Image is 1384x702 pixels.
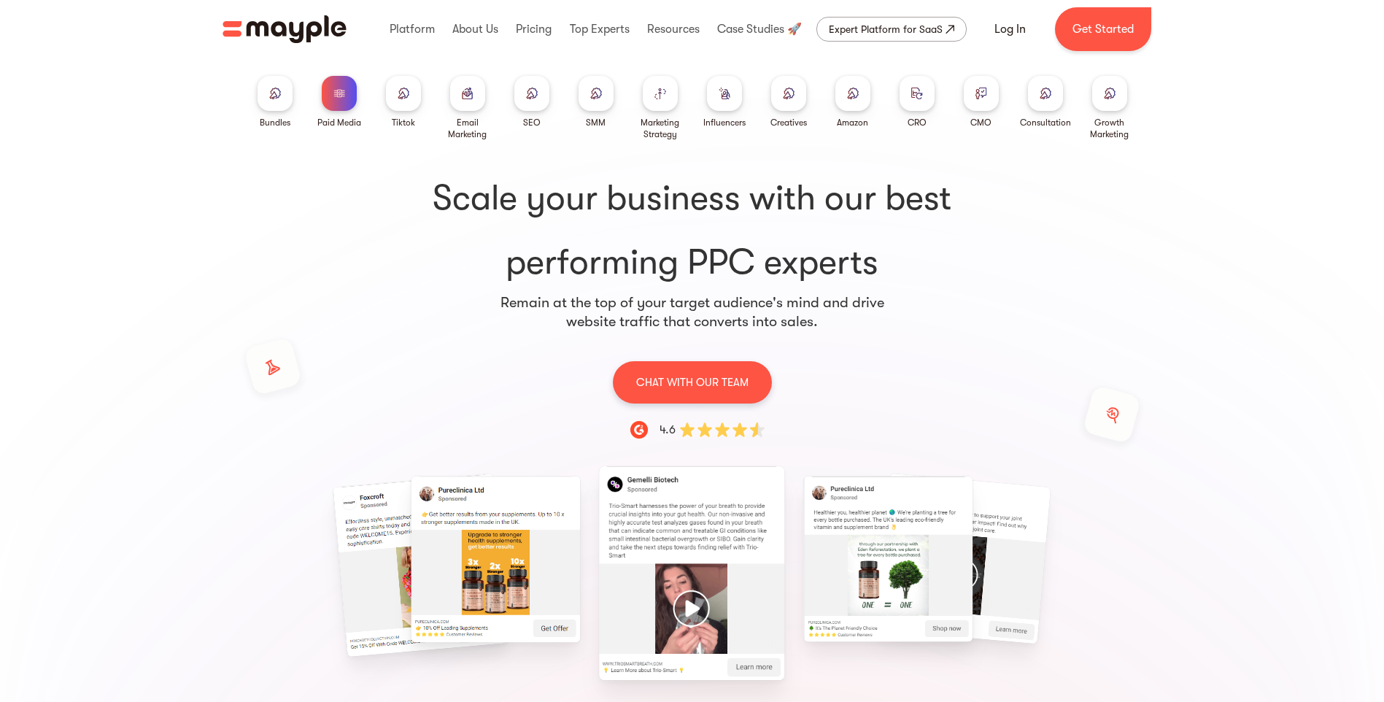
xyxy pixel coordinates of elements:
[970,117,991,128] div: CMO
[964,76,999,128] a: CMO
[317,76,361,128] a: Paid Media
[441,76,494,140] a: Email Marketing
[514,76,549,128] a: SEO
[660,421,676,439] div: 4.6
[219,480,380,650] div: 14 / 15
[770,76,807,128] a: Creatives
[415,480,576,639] div: 15 / 15
[579,76,614,128] a: SMM
[223,15,347,43] img: Mayple logo
[1004,480,1165,637] div: 3 / 15
[449,6,502,53] div: About Us
[1083,76,1136,140] a: Growth Marketing
[249,175,1136,222] span: Scale your business with our best
[441,117,494,140] div: Email Marketing
[703,76,746,128] a: Influencers
[317,117,361,128] div: Paid Media
[1020,117,1071,128] div: Consultation
[770,117,807,128] div: Creatives
[1020,76,1071,128] a: Consultation
[500,293,885,331] p: Remain at the top of your target audience's mind and drive website traffic that converts into sales.
[611,480,773,666] div: 1 / 15
[249,175,1136,286] h1: performing PPC experts
[634,117,687,140] div: Marketing Strategy
[523,117,541,128] div: SEO
[392,117,415,128] div: Tiktok
[900,76,935,128] a: CRO
[260,117,290,128] div: Bundles
[1055,7,1151,51] a: Get Started
[835,76,870,128] a: Amazon
[634,76,687,140] a: Marketing Strategy
[977,12,1043,47] a: Log In
[808,480,969,638] div: 2 / 15
[386,76,421,128] a: Tiktok
[566,6,633,53] div: Top Experts
[837,117,868,128] div: Amazon
[386,6,438,53] div: Platform
[703,117,746,128] div: Influencers
[816,17,967,42] a: Expert Platform for SaaS
[636,373,749,392] p: CHAT WITH OUR TEAM
[258,76,293,128] a: Bundles
[512,6,555,53] div: Pricing
[1083,117,1136,140] div: Growth Marketing
[643,6,703,53] div: Resources
[829,20,943,38] div: Expert Platform for SaaS
[613,360,772,404] a: CHAT WITH OUR TEAM
[586,117,606,128] div: SMM
[223,15,347,43] a: home
[908,117,927,128] div: CRO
